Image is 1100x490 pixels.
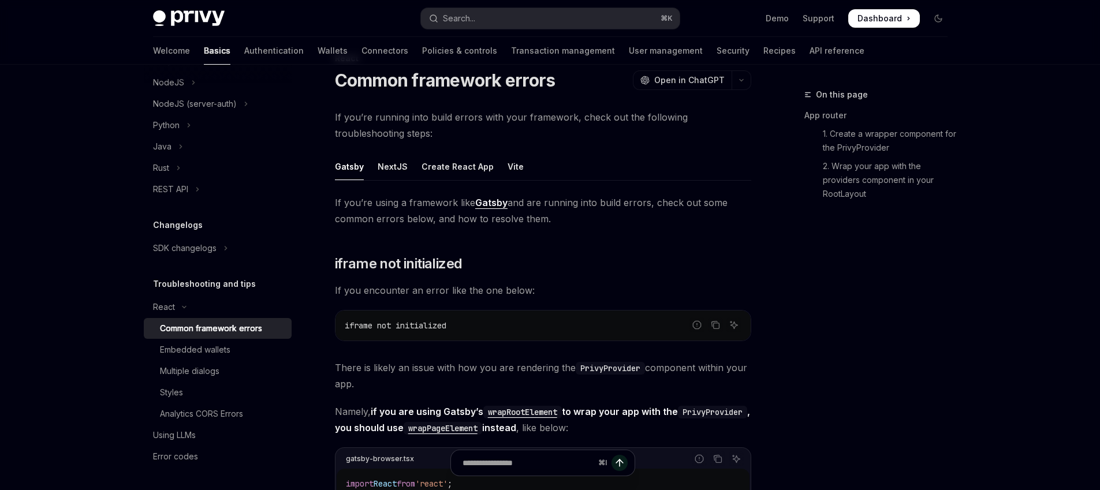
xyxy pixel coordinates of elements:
[335,360,751,392] span: There is likely an issue with how you are rendering the component within your app.
[144,425,292,446] a: Using LLMs
[726,317,741,332] button: Ask AI
[160,343,230,357] div: Embedded wallets
[378,153,408,180] div: NextJS
[335,153,364,180] div: Gatsby
[654,74,725,86] span: Open in ChatGPT
[153,277,256,291] h5: Troubleshooting and tips
[335,282,751,298] span: If you encounter an error like the one below:
[422,37,497,65] a: Policies & controls
[335,109,751,141] span: If you’re running into build errors with your framework, check out the following troubleshooting ...
[153,218,203,232] h5: Changelogs
[153,10,225,27] img: dark logo
[689,317,704,332] button: Report incorrect code
[144,339,292,360] a: Embedded wallets
[763,37,796,65] a: Recipes
[929,9,948,28] button: Toggle dark mode
[511,37,615,65] a: Transaction management
[804,106,957,125] a: App router
[717,37,750,65] a: Security
[361,37,408,65] a: Connectors
[483,406,562,417] a: wrapRootElement
[678,406,747,418] code: PrivyProvider
[708,317,723,332] button: Copy the contents from the code block
[633,70,732,90] button: Open in ChatGPT
[804,157,957,203] a: 2. Wrap your app with the providers component in your RootLayout
[144,403,292,424] a: Analytics CORS Errors
[144,382,292,403] a: Styles
[661,14,673,23] span: ⌘ K
[335,194,751,227] span: If you’re using a framework like and are running into build errors, check out some common errors ...
[244,37,304,65] a: Authentication
[160,364,219,378] div: Multiple dialogs
[144,115,292,136] button: Toggle Python section
[483,406,562,418] code: wrapRootElement
[144,158,292,178] button: Toggle Rust section
[803,13,834,24] a: Support
[611,455,628,471] button: Send message
[766,13,789,24] a: Demo
[153,182,188,196] div: REST API
[576,362,645,375] code: PrivyProvider
[204,37,230,65] a: Basics
[153,37,190,65] a: Welcome
[810,37,864,65] a: API reference
[335,406,750,433] strong: if you are using Gatsby’s to wrap your app with the , you should use instead
[404,422,482,435] code: wrapPageElement
[144,297,292,317] button: Toggle React section
[318,37,348,65] a: Wallets
[144,238,292,259] button: Toggle SDK changelogs section
[804,125,957,157] a: 1. Create a wrapper component for the PrivyProvider
[629,37,703,65] a: User management
[144,93,292,114] button: Toggle NodeJS (server-auth) section
[153,97,237,111] div: NodeJS (server-auth)
[345,320,446,331] span: iframe not initialized
[144,361,292,381] a: Multiple dialogs
[153,140,171,154] div: Java
[153,161,169,175] div: Rust
[508,153,524,180] div: Vite
[335,70,555,91] h1: Common framework errors
[160,407,243,421] div: Analytics CORS Errors
[857,13,902,24] span: Dashboard
[335,255,463,273] span: iframe not initialized
[144,446,292,467] a: Error codes
[153,450,198,463] div: Error codes
[816,88,868,102] span: On this page
[160,321,262,335] div: Common framework errors
[422,153,494,180] div: Create React App
[153,118,180,132] div: Python
[144,318,292,339] a: Common framework errors
[848,9,920,28] a: Dashboard
[160,386,183,399] div: Styles
[153,428,196,442] div: Using LLMs
[335,403,751,436] span: Namely, , like below:
[144,136,292,157] button: Toggle Java section
[421,8,680,29] button: Open search
[153,241,217,255] div: SDK changelogs
[475,197,508,209] a: Gatsby
[153,300,175,314] div: React
[443,12,475,25] div: Search...
[404,422,482,433] a: wrapPageElement
[463,450,594,476] input: Ask a question...
[144,179,292,200] button: Toggle REST API section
